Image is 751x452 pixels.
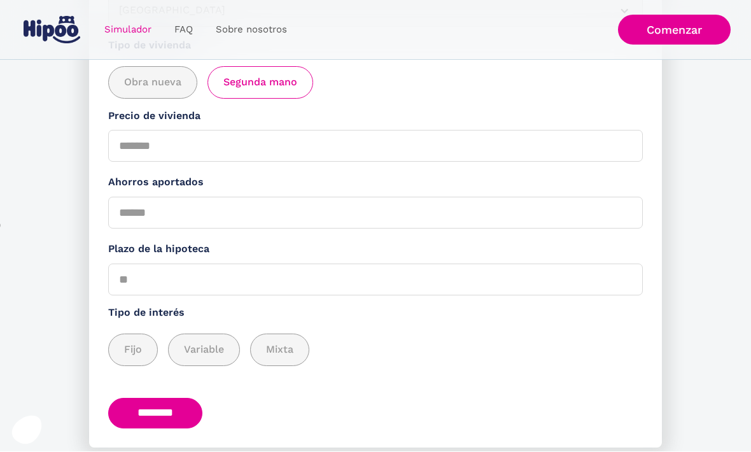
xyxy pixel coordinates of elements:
[204,18,298,43] a: Sobre nosotros
[108,242,643,258] label: Plazo de la hipoteca
[108,109,643,125] label: Precio de vivienda
[124,75,181,91] span: Obra nueva
[108,175,643,191] label: Ahorros aportados
[124,343,142,358] span: Fijo
[184,343,224,358] span: Variable
[163,18,204,43] a: FAQ
[618,15,731,45] a: Comenzar
[108,306,643,321] label: Tipo de interés
[93,18,163,43] a: Simulador
[223,75,297,91] span: Segunda mano
[108,67,643,99] div: add_description_here
[266,343,293,358] span: Mixta
[20,11,83,49] a: home
[108,334,643,367] div: add_description_here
